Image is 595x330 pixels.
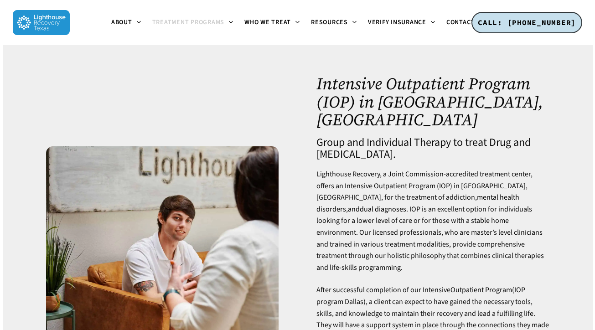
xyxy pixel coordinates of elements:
[441,19,489,26] a: Contact
[450,285,512,295] a: Outpatient Program
[111,18,132,27] span: About
[147,19,239,26] a: Treatment Programs
[152,18,225,27] span: Treatment Programs
[106,19,147,26] a: About
[360,204,406,214] a: dual diagnoses
[316,169,549,284] p: Lighthouse Recovery, a Joint Commission-accredited treatment center, offers an Intensive Outpatie...
[244,18,291,27] span: Who We Treat
[316,75,549,129] h1: Intensive Outpatient Program (IOP) in [GEOGRAPHIC_DATA], [GEOGRAPHIC_DATA]
[316,192,519,214] a: mental health disorders,
[446,18,475,27] span: Contact
[316,137,549,160] h4: Group and Individual Therapy to treat Drug and [MEDICAL_DATA].
[362,19,441,26] a: Verify Insurance
[239,19,305,26] a: Who We Treat
[305,19,362,26] a: Resources
[471,12,582,34] a: CALL: [PHONE_NUMBER]
[13,10,70,35] img: Lighthouse Recovery Texas
[368,18,426,27] span: Verify Insurance
[478,18,576,27] span: CALL: [PHONE_NUMBER]
[311,18,348,27] span: Resources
